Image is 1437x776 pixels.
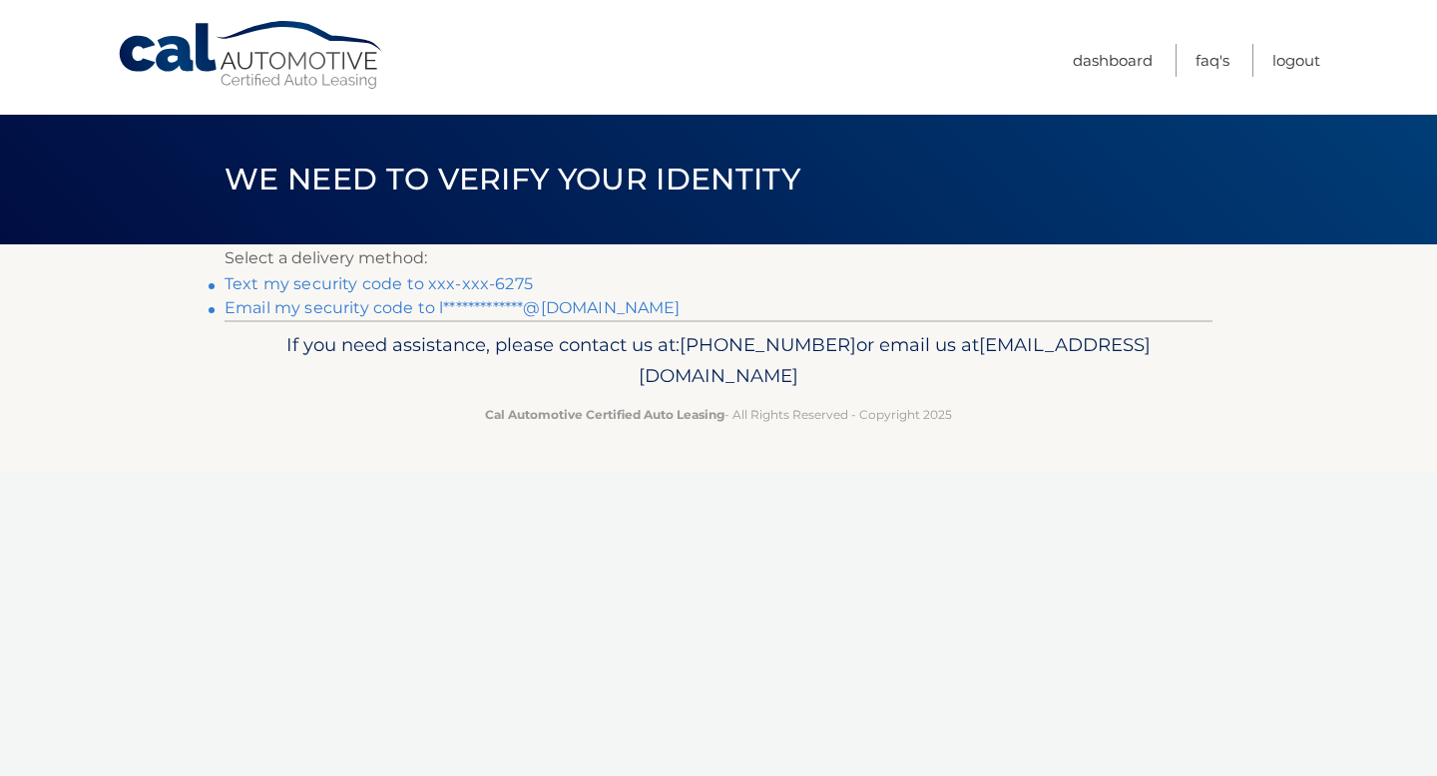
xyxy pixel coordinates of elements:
span: We need to verify your identity [225,161,800,197]
strong: Cal Automotive Certified Auto Leasing [485,407,724,422]
a: Cal Automotive [117,20,386,91]
p: Select a delivery method: [225,244,1212,272]
p: - All Rights Reserved - Copyright 2025 [238,404,1199,425]
p: If you need assistance, please contact us at: or email us at [238,329,1199,393]
span: [PHONE_NUMBER] [680,333,856,356]
a: Text my security code to xxx-xxx-6275 [225,274,533,293]
a: Dashboard [1073,44,1153,77]
a: Logout [1272,44,1320,77]
a: FAQ's [1196,44,1229,77]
